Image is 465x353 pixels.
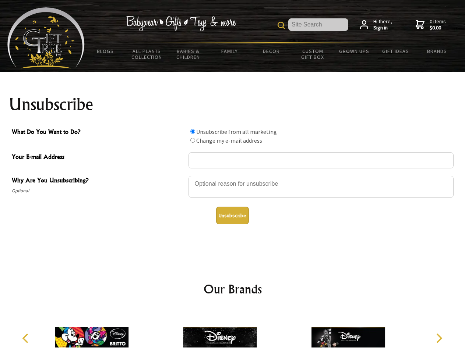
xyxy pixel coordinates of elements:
span: Your E-mail Address [12,152,185,163]
a: Decor [250,43,292,59]
a: Babies & Children [168,43,209,65]
strong: $0.00 [430,25,446,31]
input: What Do You Want to Do? [190,129,195,134]
span: 0 items [430,18,446,31]
textarea: Why Are You Unsubscribing? [189,176,454,198]
a: Family [209,43,251,59]
input: Site Search [288,18,348,31]
h1: Unsubscribe [9,96,457,113]
a: Brands [416,43,458,59]
a: All Plants Collection [126,43,168,65]
span: What Do You Want to Do? [12,127,185,138]
a: BLOGS [85,43,126,59]
a: Custom Gift Box [292,43,334,65]
label: Change my e-mail address [196,137,262,144]
img: Babyware - Gifts - Toys and more... [7,7,85,68]
button: Next [431,330,447,346]
label: Unsubscribe from all marketing [196,128,277,135]
a: 0 items$0.00 [416,18,446,31]
button: Previous [18,330,35,346]
img: Babywear - Gifts - Toys & more [126,16,236,31]
span: Optional [12,186,185,195]
img: product search [278,22,285,29]
a: Grown Ups [333,43,375,59]
input: Your E-mail Address [189,152,454,168]
h2: Our Brands [15,280,451,298]
button: Unsubscribe [216,207,249,224]
input: What Do You Want to Do? [190,138,195,143]
a: Hi there,Sign in [360,18,392,31]
a: Gift Ideas [375,43,416,59]
span: Hi there, [373,18,392,31]
strong: Sign in [373,25,392,31]
span: Why Are You Unsubscribing? [12,176,185,186]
